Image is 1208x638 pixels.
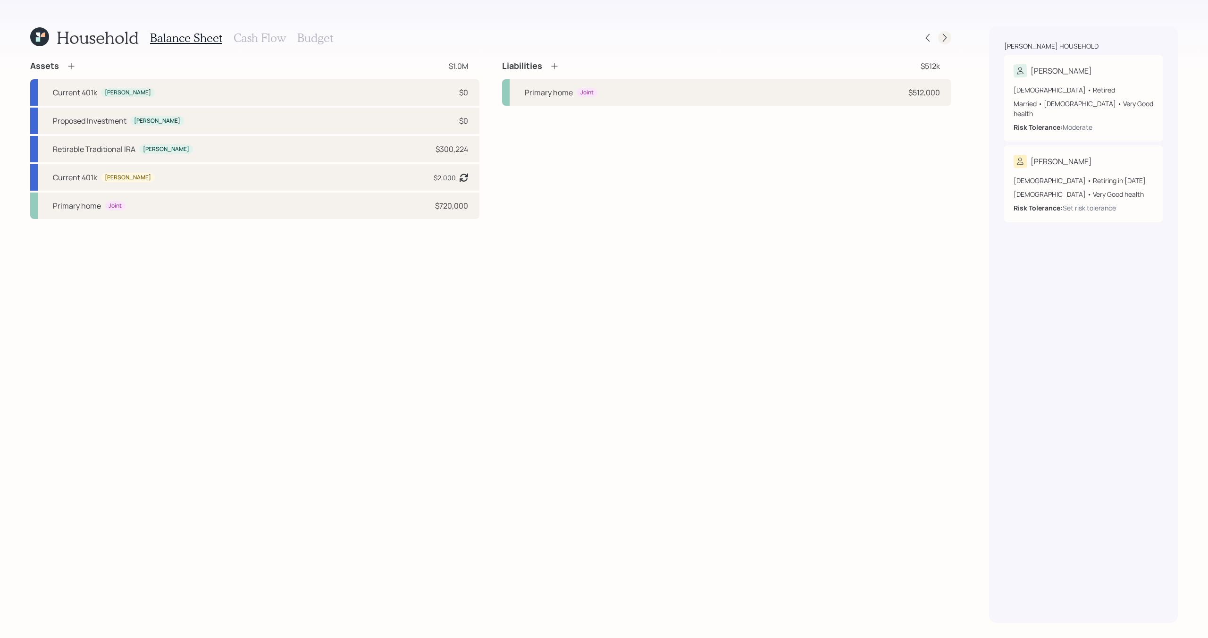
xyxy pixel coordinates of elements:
[30,61,59,71] h4: Assets
[1031,156,1092,167] div: [PERSON_NAME]
[580,89,594,97] div: Joint
[134,117,180,125] div: [PERSON_NAME]
[297,31,333,45] h3: Budget
[449,60,468,72] div: $1.0M
[1014,176,1153,185] div: [DEMOGRAPHIC_DATA] • Retiring in [DATE]
[435,200,468,211] div: $720,000
[434,173,456,183] div: $2,000
[57,27,139,48] h1: Household
[1014,189,1153,199] div: [DEMOGRAPHIC_DATA] • Very Good health
[53,172,97,183] div: Current 401k
[1014,85,1153,95] div: [DEMOGRAPHIC_DATA] • Retired
[502,61,542,71] h4: Liabilities
[1063,122,1092,132] div: Moderate
[53,115,126,126] div: Proposed Investment
[143,145,189,153] div: [PERSON_NAME]
[53,87,97,98] div: Current 401k
[105,174,151,182] div: [PERSON_NAME]
[1063,203,1116,213] div: Set risk tolerance
[109,202,122,210] div: Joint
[436,143,468,155] div: $300,224
[53,143,135,155] div: Retirable Traditional IRA
[921,60,940,72] div: $512k
[459,115,468,126] div: $0
[908,87,940,98] div: $512,000
[1014,99,1153,118] div: Married • [DEMOGRAPHIC_DATA] • Very Good health
[1031,65,1092,76] div: [PERSON_NAME]
[105,89,151,97] div: [PERSON_NAME]
[150,31,222,45] h3: Balance Sheet
[1014,123,1063,132] b: Risk Tolerance:
[234,31,286,45] h3: Cash Flow
[1004,42,1099,51] div: [PERSON_NAME] household
[525,87,573,98] div: Primary home
[459,87,468,98] div: $0
[1014,203,1063,212] b: Risk Tolerance:
[53,200,101,211] div: Primary home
